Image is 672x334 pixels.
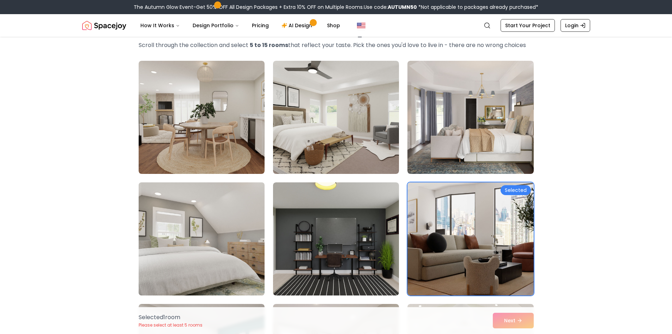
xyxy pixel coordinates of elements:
nav: Global [82,14,590,37]
a: Pricing [246,18,274,33]
p: Selected 1 room [139,313,202,322]
div: Selected [501,185,531,195]
a: Login [561,19,590,32]
p: Please select at least 5 rooms [139,322,202,328]
a: AI Design [276,18,320,33]
p: Scroll through the collection and select that reflect your taste. Pick the ones you'd love to liv... [139,41,534,49]
img: Room room-5 [273,182,399,295]
img: Room room-6 [407,182,533,295]
strong: 5 to 15 rooms [250,41,288,49]
a: Spacejoy [82,18,126,33]
b: AUTUMN50 [388,4,417,11]
img: United States [357,21,365,30]
button: How It Works [135,18,186,33]
span: Use code: [364,4,417,11]
span: *Not applicable to packages already purchased* [417,4,538,11]
img: Room room-1 [139,61,265,174]
img: Room room-2 [273,61,399,174]
img: Room room-4 [135,180,268,298]
img: Spacejoy Logo [82,18,126,33]
img: Room room-3 [407,61,533,174]
a: Shop [321,18,346,33]
div: The Autumn Glow Event-Get 50% OFF All Design Packages + Extra 10% OFF on Multiple Rooms. [134,4,538,11]
nav: Main [135,18,346,33]
a: Start Your Project [501,19,555,32]
button: Design Portfolio [187,18,245,33]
